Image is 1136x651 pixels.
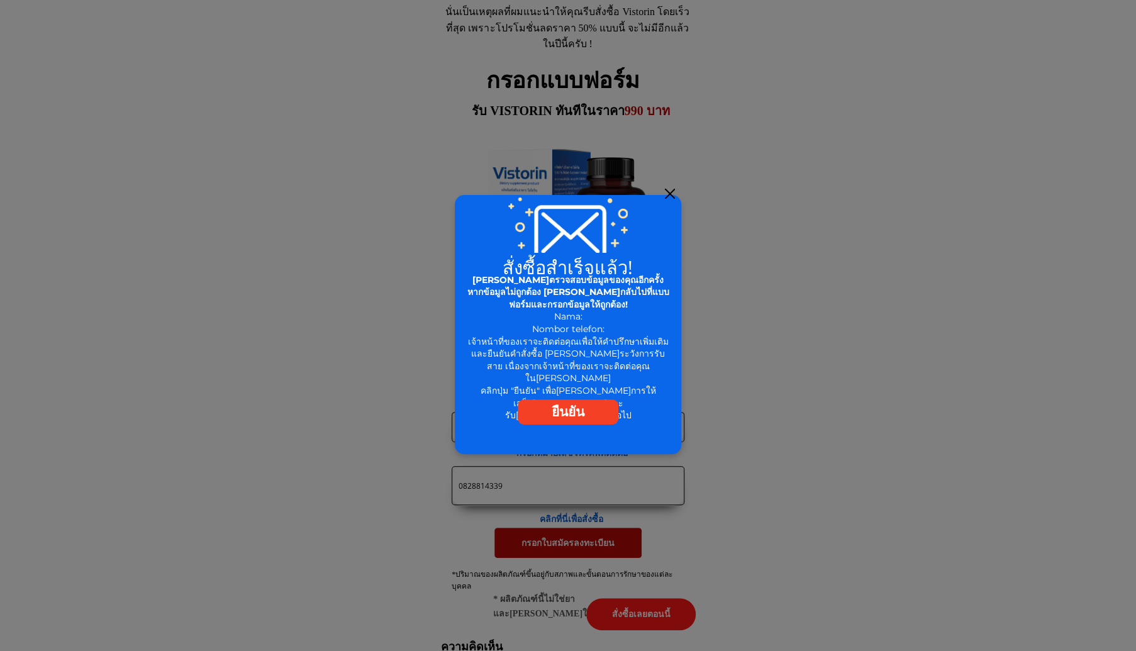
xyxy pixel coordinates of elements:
h2: สั่งซื้อสำเร็จแล้ว! [462,258,674,276]
span: [PERSON_NAME]ตรวจสอบข้อมูลของคุณอีกครั้ง หากข้อมูลไม่ถูกต้อง [PERSON_NAME]กลับไปที่แบบฟอร์มและกรอ... [467,274,669,310]
a: ยืนยัน [518,399,618,425]
div: Nama: Nombor telefon: [465,274,671,336]
div: เจ้าหน้าที่ของเราจะติดต่อคุณเพื่อให้คำปรึกษาเพิ่มเติมและยืนยันคำสั่งซื้อ [PERSON_NAME]ระวังการรับ... [465,336,671,422]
